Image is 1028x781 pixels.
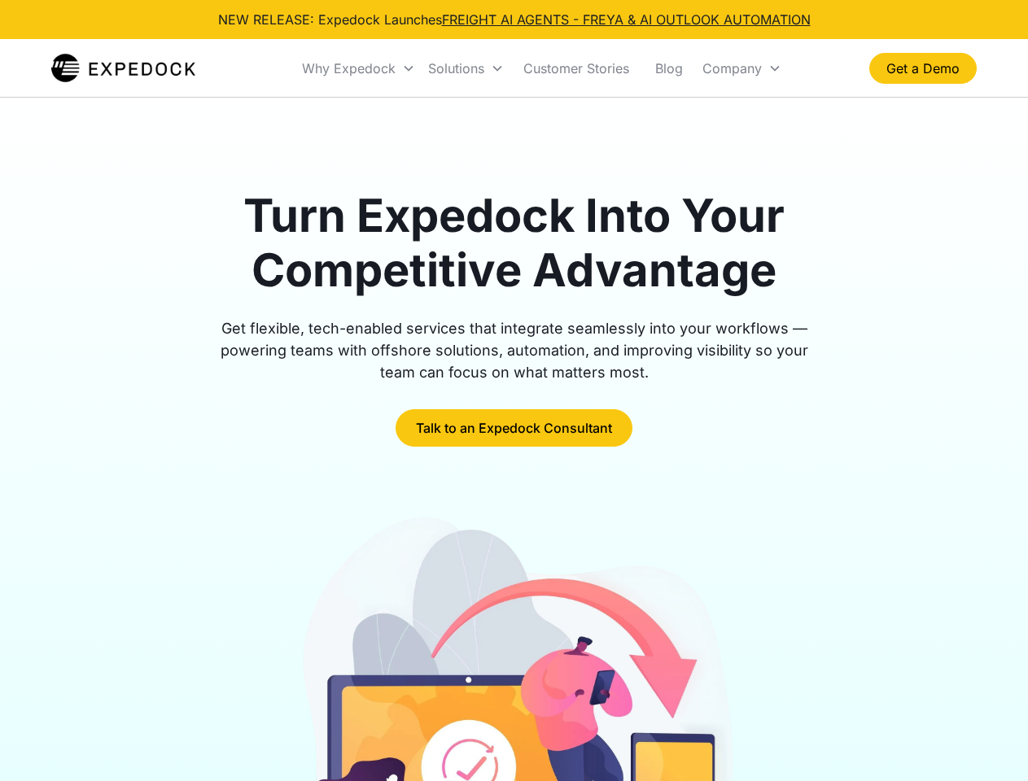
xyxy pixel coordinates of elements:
[51,52,195,85] a: home
[295,41,422,96] div: Why Expedock
[702,60,762,76] div: Company
[428,60,484,76] div: Solutions
[696,41,788,96] div: Company
[869,53,977,84] a: Get a Demo
[642,41,696,96] a: Blog
[202,317,827,383] div: Get flexible, tech-enabled services that integrate seamlessly into your workflows — powering team...
[510,41,642,96] a: Customer Stories
[302,60,396,76] div: Why Expedock
[422,41,510,96] div: Solutions
[396,409,632,447] a: Talk to an Expedock Consultant
[442,11,811,28] a: FREIGHT AI AGENTS - FREYA & AI OUTLOOK AUTOMATION
[947,703,1028,781] iframe: Chat Widget
[218,10,811,29] div: NEW RELEASE: Expedock Launches
[51,52,195,85] img: Expedock Logo
[202,189,827,298] h1: Turn Expedock Into Your Competitive Advantage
